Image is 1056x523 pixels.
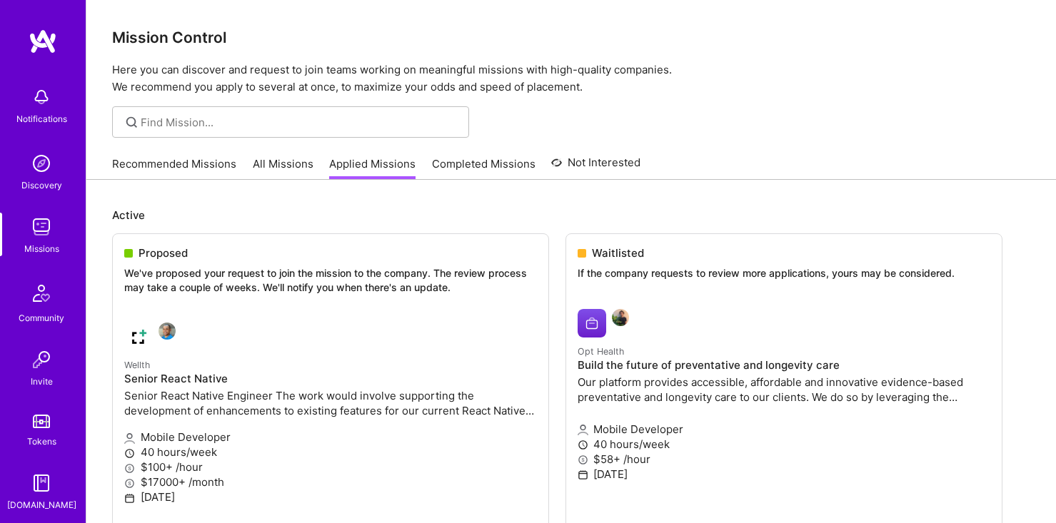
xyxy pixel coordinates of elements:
[124,445,537,459] p: 40 hours/week
[578,422,990,437] p: Mobile Developer
[31,374,53,389] div: Invite
[124,360,150,370] small: Wellth
[578,375,990,405] p: Our platform provides accessible, affordable and innovative evidence-based preventative and longe...
[141,115,458,130] input: Find Mission...
[124,388,537,418] p: Senior React Native Engineer The work would involve supporting the development of enhancements to...
[27,434,56,449] div: Tokens
[124,463,135,474] i: icon MoneyGray
[21,178,62,193] div: Discovery
[578,440,588,450] i: icon Clock
[592,245,644,260] span: Waitlisted
[612,309,629,326] img: Nicholas Sedlazek
[112,208,1030,223] p: Active
[578,266,990,280] p: If the company requests to review more applications, yours may be considered.
[124,489,537,504] p: [DATE]
[112,29,1030,46] h3: Mission Control
[124,433,135,444] i: icon Applicant
[124,323,153,351] img: Wellth company logo
[27,149,56,178] img: discovery
[124,448,135,459] i: icon Clock
[112,61,1030,96] p: Here you can discover and request to join teams working on meaningful missions with high-quality ...
[7,497,76,512] div: [DOMAIN_NAME]
[578,425,588,435] i: icon Applicant
[551,154,640,180] a: Not Interested
[27,469,56,497] img: guide book
[432,156,535,180] a: Completed Missions
[329,156,416,180] a: Applied Missions
[124,266,537,294] p: We've proposed your request to join the mission to the company. The review process may take a cou...
[139,245,188,260] span: Proposed
[159,323,176,340] img: Christopher Moore
[124,493,135,504] i: icon Calendar
[112,156,236,180] a: Recommended Missions
[253,156,313,180] a: All Missions
[578,309,606,337] img: Opt Health company logo
[33,415,50,428] img: tokens
[578,455,588,465] i: icon MoneyGray
[124,430,537,445] p: Mobile Developer
[578,346,624,357] small: Opt Health
[27,83,56,111] img: bell
[27,345,56,374] img: Invite
[578,359,990,372] h4: Build the future of preventative and longevity care
[24,241,59,256] div: Missions
[124,372,537,385] h4: Senior React Native
[124,474,537,489] p: $17000+ /month
[124,114,140,131] i: icon SearchGrey
[124,459,537,474] p: $100+ /hour
[578,469,588,480] i: icon Calendar
[578,437,990,452] p: 40 hours/week
[578,467,990,482] p: [DATE]
[29,29,57,54] img: logo
[19,310,64,325] div: Community
[24,276,59,310] img: Community
[27,213,56,241] img: teamwork
[124,478,135,489] i: icon MoneyGray
[16,111,67,126] div: Notifications
[578,452,990,467] p: $58+ /hour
